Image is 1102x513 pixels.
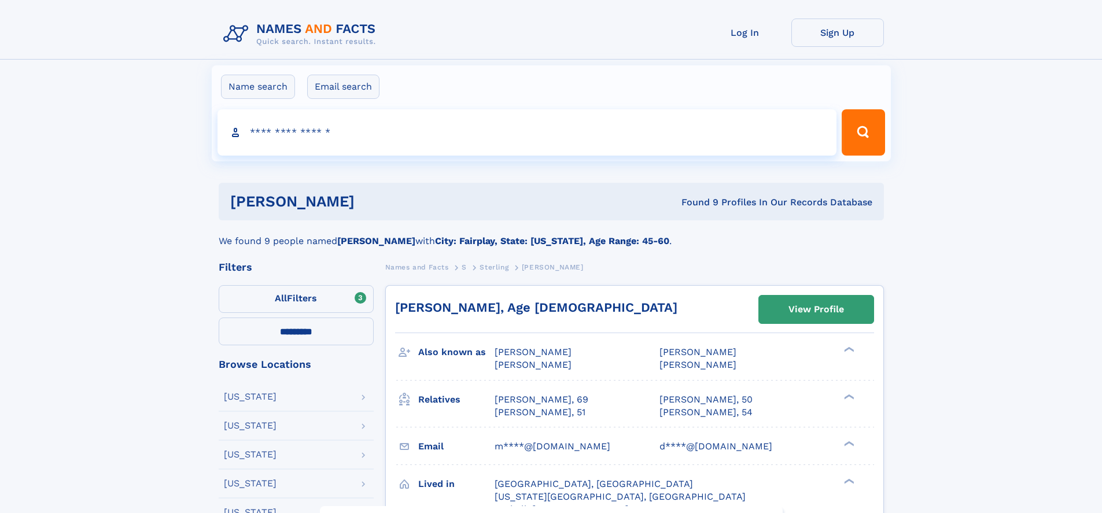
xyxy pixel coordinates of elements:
div: ❯ [841,346,855,353]
div: ❯ [841,440,855,447]
div: [US_STATE] [224,392,277,401]
img: Logo Names and Facts [219,19,385,50]
a: [PERSON_NAME], 50 [659,393,753,406]
a: Sign Up [791,19,884,47]
h3: Also known as [418,342,495,362]
a: [PERSON_NAME], Age [DEMOGRAPHIC_DATA] [395,300,677,315]
span: [US_STATE][GEOGRAPHIC_DATA], [GEOGRAPHIC_DATA] [495,491,746,502]
a: Sterling [480,260,508,274]
a: [PERSON_NAME], 51 [495,406,585,419]
label: Email search [307,75,379,99]
h1: [PERSON_NAME] [230,194,518,209]
span: [PERSON_NAME] [659,346,736,357]
a: S [462,260,467,274]
b: [PERSON_NAME] [337,235,415,246]
input: search input [218,109,837,156]
div: [US_STATE] [224,421,277,430]
b: City: Fairplay, State: [US_STATE], Age Range: 45-60 [435,235,669,246]
span: [PERSON_NAME] [659,359,736,370]
div: Found 9 Profiles In Our Records Database [518,196,872,209]
span: [PERSON_NAME] [495,359,572,370]
div: Browse Locations [219,359,374,370]
div: We found 9 people named with . [219,220,884,248]
a: Names and Facts [385,260,449,274]
div: [US_STATE] [224,479,277,488]
span: S [462,263,467,271]
div: Filters [219,262,374,272]
label: Filters [219,285,374,313]
span: Sterling [480,263,508,271]
span: [PERSON_NAME] [522,263,584,271]
h3: Lived in [418,474,495,494]
a: View Profile [759,296,874,323]
span: All [275,293,287,304]
span: [GEOGRAPHIC_DATA], [GEOGRAPHIC_DATA] [495,478,693,489]
div: ❯ [841,393,855,400]
div: ❯ [841,477,855,485]
a: [PERSON_NAME], 69 [495,393,588,406]
span: [PERSON_NAME] [495,346,572,357]
button: Search Button [842,109,884,156]
h3: Relatives [418,390,495,409]
a: Log In [699,19,791,47]
h3: Email [418,437,495,456]
a: [PERSON_NAME], 54 [659,406,753,419]
div: [US_STATE] [224,450,277,459]
div: View Profile [788,296,844,323]
label: Name search [221,75,295,99]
